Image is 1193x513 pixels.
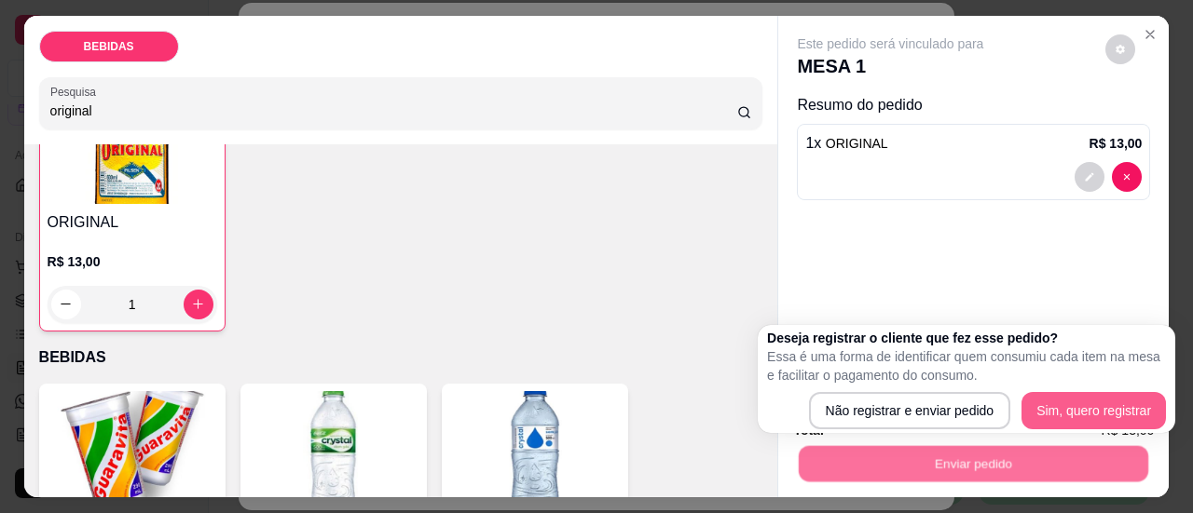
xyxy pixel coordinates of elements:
[797,34,983,53] p: Este pedido será vinculado para
[767,329,1166,347] h2: Deseja registrar o cliente que fez esse pedido?
[1135,20,1165,49] button: Close
[805,132,887,155] p: 1 x
[1075,162,1104,192] button: decrease-product-quantity
[51,290,81,319] button: decrease-product-quantity
[47,391,218,507] img: product-image
[797,53,983,79] p: MESA 1
[48,252,217,271] p: R$ 13,00
[84,39,134,54] p: BEBIDAS
[767,347,1166,385] p: Essa é uma forma de identificar quem consumiu cada item na mesa e facilitar o pagamento do consumo.
[809,392,1011,429] button: Não registrar e enviar pedido
[1090,134,1143,153] p: R$ 13,00
[1022,392,1166,429] button: Sim, quero registrar
[50,101,737,120] input: Pesquisa
[449,391,621,507] img: product-image
[39,346,763,369] p: BEBIDAS
[248,391,419,507] img: product-image
[48,88,217,204] img: product-image
[48,211,217,234] h4: ORIGINAL
[826,136,888,151] span: ORIGINAL
[1105,34,1135,64] button: decrease-product-quantity
[184,290,213,319] button: increase-product-quantity
[1112,162,1142,192] button: decrease-product-quantity
[50,84,103,100] label: Pesquisa
[799,446,1148,482] button: Enviar pedido
[797,94,1150,116] p: Resumo do pedido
